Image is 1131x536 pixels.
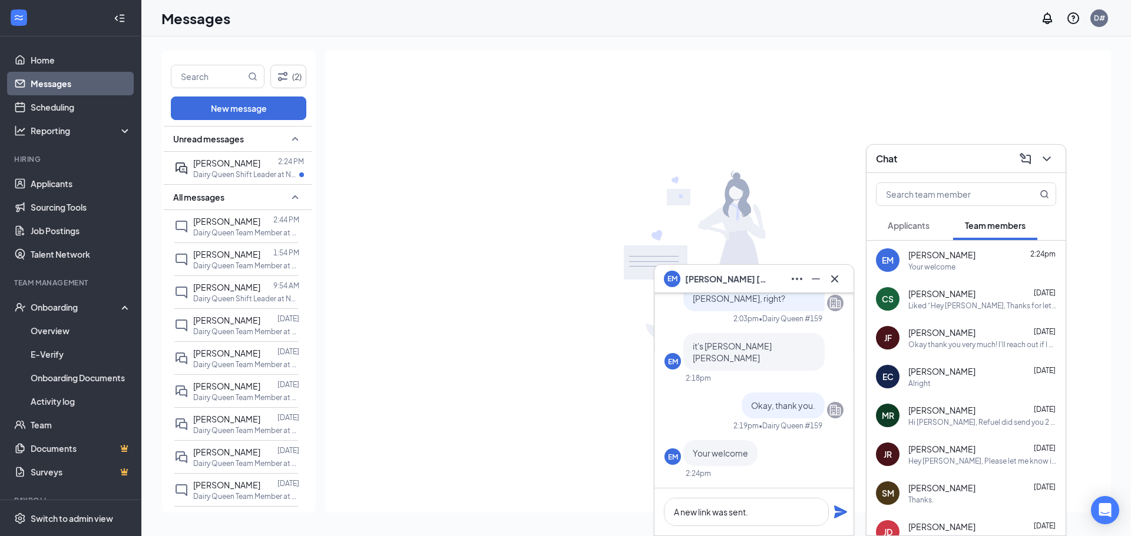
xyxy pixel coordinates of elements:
svg: SmallChevronUp [288,132,302,146]
span: [PERSON_NAME] [193,414,260,424]
svg: ChevronDown [1040,152,1054,166]
div: D# [1094,13,1105,23]
svg: WorkstreamLogo [13,12,25,24]
div: Hiring [14,154,129,164]
svg: MagnifyingGlass [1040,189,1049,199]
span: [PERSON_NAME] [908,482,975,494]
svg: Ellipses [790,272,804,286]
input: Search [171,65,246,88]
button: New message [171,96,306,120]
div: Reporting [31,125,132,137]
span: [PERSON_NAME] [193,348,260,358]
div: 2:03pm [733,314,759,324]
a: Talent Network [31,242,131,266]
div: Okay thank you very much! I'll reach out if I have any questions [908,339,1056,349]
div: CS [882,293,894,305]
div: MR [882,410,894,421]
p: [DATE] [277,379,299,389]
span: [PERSON_NAME] [193,158,260,168]
span: [DATE] [1034,482,1056,491]
svg: ActiveDoubleChat [174,161,188,175]
span: [PERSON_NAME] [193,480,260,490]
div: Liked “Hey [PERSON_NAME], Thanks for letting me know! I know with school starting back, some can ... [908,301,1056,311]
div: JR [884,448,892,460]
svg: DoubleChat [174,384,188,398]
span: [DATE] [1034,444,1056,452]
p: Dairy Queen Team Member at NC - Dairy Queen 159 [193,327,299,337]
span: 2:24pm [1030,249,1056,258]
span: Applicants [888,220,930,231]
p: 1:54 PM [273,248,299,258]
button: ChevronDown [1037,149,1056,168]
span: [PERSON_NAME] [908,327,975,338]
svg: DoubleChat [174,351,188,365]
p: Dairy Queen Team Member at NC - Dairy Queen 159 [193,228,299,238]
a: DocumentsCrown [31,437,131,460]
span: [DATE] [1034,327,1056,336]
span: Team members [965,220,1026,231]
svg: Notifications [1040,11,1054,25]
a: Onboarding Documents [31,366,131,389]
div: Team Management [14,278,129,288]
span: Unread messages [173,133,244,145]
p: [DATE] [277,412,299,422]
p: [DATE] [277,314,299,324]
span: [DATE] [1034,366,1056,375]
p: Dairy Queen Team Member at NC - Dairy Queen 159 [193,359,299,369]
div: Open Intercom Messenger [1091,496,1119,524]
span: All messages [173,191,224,203]
a: E-Verify [31,342,131,366]
p: [DATE] [277,511,299,521]
div: EM [668,452,678,462]
div: Switch to admin view [31,512,113,524]
svg: Cross [828,272,842,286]
a: Home [31,48,131,72]
div: Payroll [14,495,129,505]
span: [PERSON_NAME] [193,315,260,325]
p: 2:44 PM [273,215,299,225]
span: Okay, thank you. [751,400,815,411]
div: Alright [908,378,931,388]
span: it's [PERSON_NAME] [PERSON_NAME] [693,341,772,363]
svg: ChatInactive [174,252,188,267]
a: Overview [31,319,131,342]
div: Thanks. [908,495,934,505]
span: [PERSON_NAME] [908,288,975,299]
div: 2:19pm [733,421,759,431]
svg: ComposeMessage [1018,152,1033,166]
a: Team [31,413,131,437]
p: Dairy Queen Team Member at NC - Dairy Queen 159 [193,392,299,402]
span: [PERSON_NAME] [908,404,975,416]
div: EC [882,371,894,382]
svg: MagnifyingGlass [248,72,257,81]
svg: ChatInactive [174,219,188,234]
button: Ellipses [788,269,806,288]
span: [DATE] [1034,405,1056,414]
a: Scheduling [31,95,131,119]
p: 2:24 PM [278,157,304,167]
svg: UserCheck [14,301,26,313]
div: EM [882,254,894,266]
span: • Dairy Queen #159 [759,421,822,431]
p: Dairy Queen Team Member at NC - Dairy Queen 159 [193,261,299,271]
svg: Filter [276,69,290,84]
svg: QuestionInfo [1066,11,1080,25]
button: Filter (2) [270,65,306,88]
a: Sourcing Tools [31,195,131,219]
a: Messages [31,72,131,95]
div: JF [884,332,892,344]
svg: ChatInactive [174,285,188,299]
span: [PERSON_NAME] [193,249,260,259]
svg: Analysis [14,125,26,137]
div: EM [668,357,678,367]
button: Cross [825,269,844,288]
svg: Minimize [809,272,823,286]
button: Plane [834,505,848,519]
a: SurveysCrown [31,460,131,484]
div: Your welcome [908,262,955,272]
div: Hey [PERSON_NAME], Please let me know if you’ve received another email. Thanks. [908,456,1056,466]
div: SM [882,487,894,499]
div: Hi [PERSON_NAME], Refuel did send you 2 emails to complete. One for edge background check, the ot... [908,417,1056,427]
svg: Company [828,296,842,310]
p: Dairy Queen Team Member at NC - Dairy Queen 159 [193,425,299,435]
